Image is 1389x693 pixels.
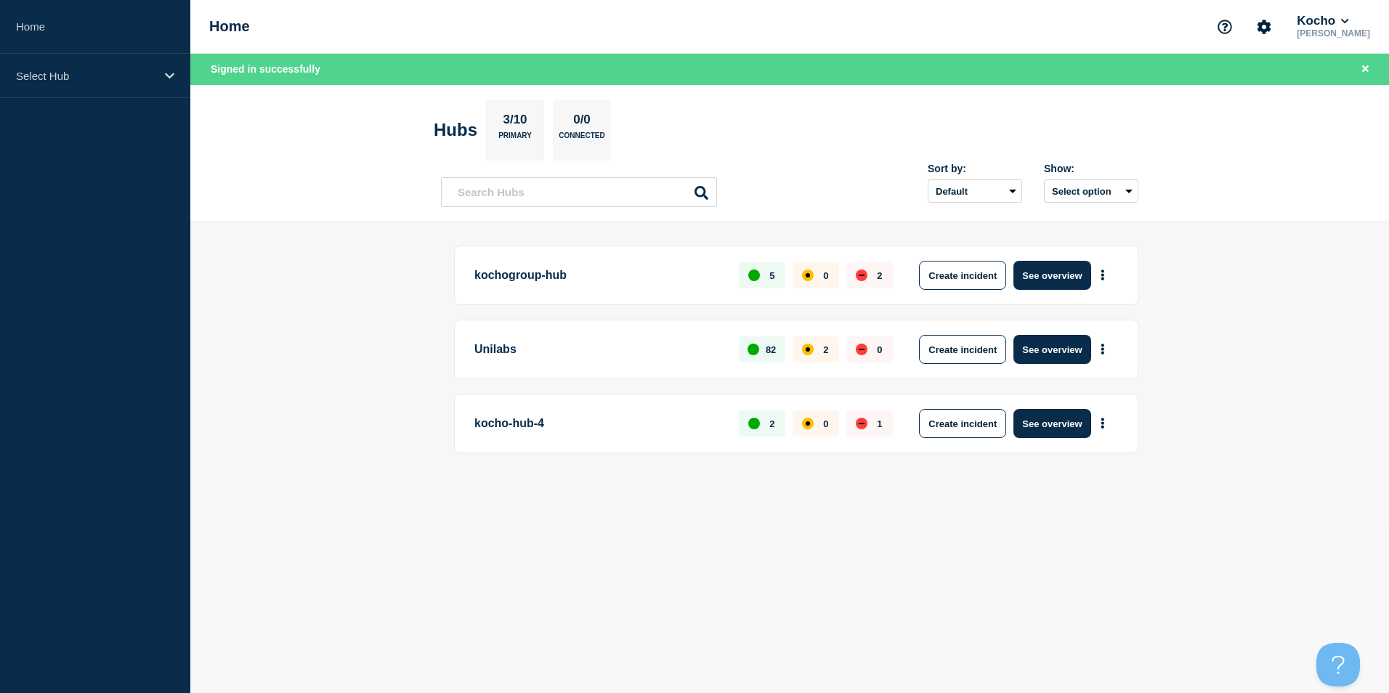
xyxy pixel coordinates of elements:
p: 0 [877,344,882,355]
p: Primary [498,131,532,147]
button: Account settings [1249,12,1279,42]
div: Show: [1044,163,1138,174]
button: More actions [1093,410,1112,437]
div: Sort by: [928,163,1022,174]
div: down [856,269,867,281]
button: See overview [1013,261,1090,290]
iframe: Help Scout Beacon - Open [1316,643,1360,686]
div: up [748,344,759,355]
p: 2 [877,270,882,281]
div: affected [802,269,814,281]
button: Create incident [919,409,1006,438]
p: 1 [877,418,882,429]
p: 2 [823,344,828,355]
span: Signed in successfully [211,63,320,75]
button: Create incident [919,335,1006,364]
button: More actions [1093,262,1112,289]
p: 0 [823,418,828,429]
button: See overview [1013,335,1090,364]
p: kochogroup-hub [474,261,722,290]
button: Create incident [919,261,1006,290]
div: affected [802,344,814,355]
p: 5 [769,270,774,281]
div: up [748,269,760,281]
p: 2 [769,418,774,429]
div: down [856,344,867,355]
p: Unilabs [474,335,722,364]
select: Sort by [928,179,1022,203]
button: Close banner [1356,61,1374,78]
button: Kocho [1294,14,1351,28]
input: Search Hubs [441,177,717,207]
p: kocho-hub-4 [474,409,722,438]
button: See overview [1013,409,1090,438]
h1: Home [209,18,250,35]
p: [PERSON_NAME] [1294,28,1373,38]
div: up [748,418,760,429]
p: Select Hub [16,70,155,82]
p: 0 [823,270,828,281]
button: Select option [1044,179,1138,203]
p: 3/10 [498,113,532,131]
h2: Hubs [434,120,477,140]
p: 0/0 [568,113,596,131]
div: affected [802,418,814,429]
button: Support [1210,12,1240,42]
p: 82 [766,344,776,355]
div: down [856,418,867,429]
p: Connected [559,131,604,147]
button: More actions [1093,336,1112,363]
